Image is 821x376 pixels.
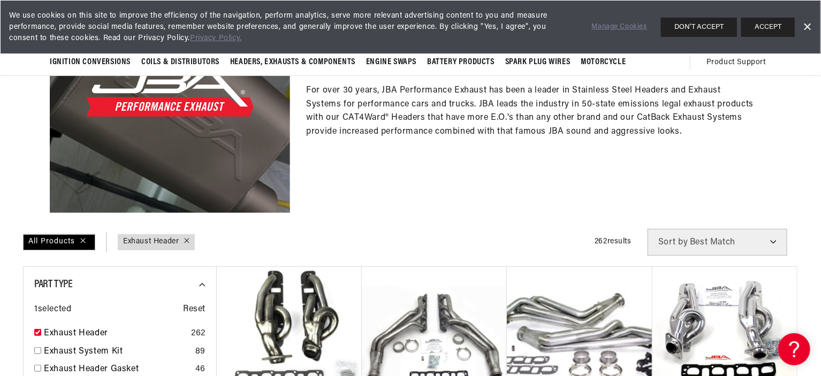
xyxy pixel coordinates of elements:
summary: Spark Plug Wires [500,50,576,75]
span: Battery Products [427,57,495,68]
summary: Coils & Distributors [136,50,225,75]
div: 262 [191,327,206,341]
span: Reset [183,303,206,317]
p: For over 30 years, JBA Performance Exhaust has been a leader in Stainless Steel Headers and Exhau... [306,84,755,139]
span: Ignition Conversions [50,57,131,68]
a: Dismiss Banner [799,19,815,35]
summary: Motorcycle [575,50,631,75]
button: ACCEPT [741,18,795,37]
span: Headers, Exhausts & Components [230,57,355,68]
summary: Engine Swaps [361,50,422,75]
summary: Battery Products [422,50,500,75]
span: Part Type [34,279,72,290]
div: All Products [23,234,95,250]
span: 262 results [595,237,632,245]
a: Exhaust Header [123,236,179,248]
summary: Ignition Conversions [50,50,136,75]
select: Sort by [648,229,787,256]
span: Product Support [706,57,766,68]
a: Exhaust System Kit [44,345,191,359]
div: 89 [195,345,206,359]
span: Spark Plug Wires [505,57,571,68]
span: Coils & Distributors [141,57,219,68]
summary: Headers, Exhausts & Components [225,50,361,75]
a: Manage Cookies [592,21,647,33]
span: We use cookies on this site to improve the efficiency of the navigation, perform analytics, serve... [9,10,577,44]
a: Privacy Policy. [190,34,242,42]
span: Motorcycle [581,57,626,68]
span: 1 selected [34,303,71,317]
span: Engine Swaps [366,57,416,68]
summary: Product Support [706,50,771,75]
a: Exhaust Header [44,327,187,341]
span: Sort by [658,238,688,247]
button: DON'T ACCEPT [661,18,737,37]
